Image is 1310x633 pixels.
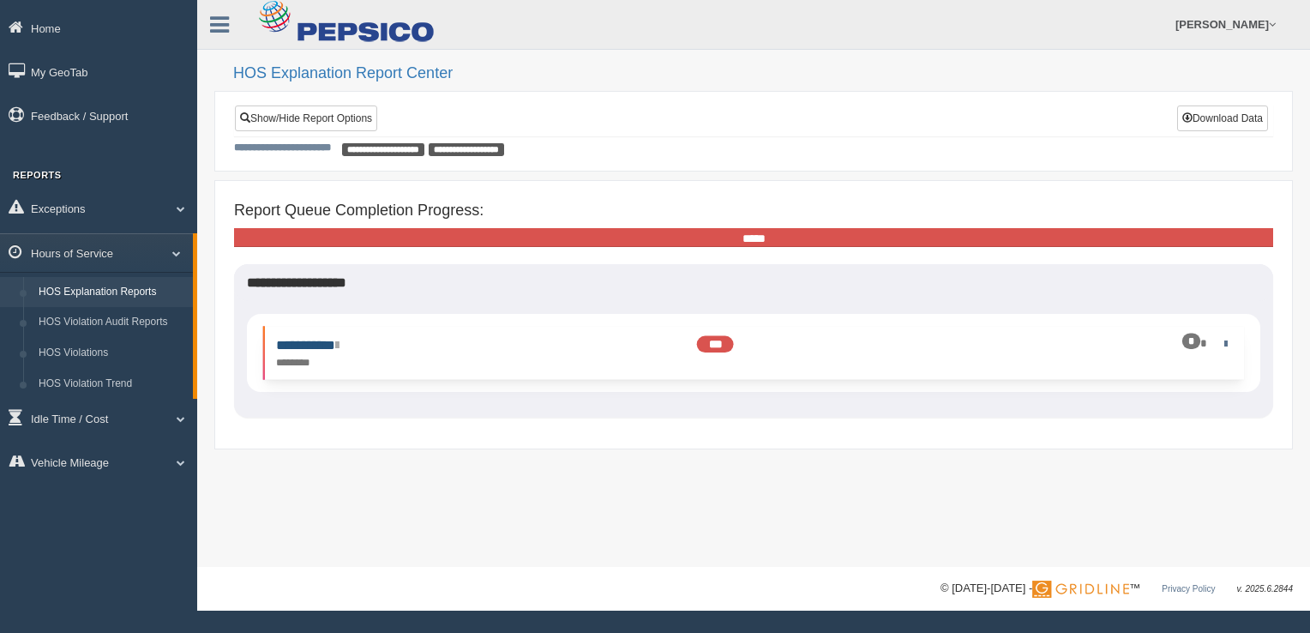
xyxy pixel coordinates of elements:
[234,202,1273,220] h4: Report Queue Completion Progress:
[1162,584,1215,594] a: Privacy Policy
[233,65,1293,82] h2: HOS Explanation Report Center
[31,307,193,338] a: HOS Violation Audit Reports
[940,580,1293,598] div: © [DATE]-[DATE] - ™
[31,277,193,308] a: HOS Explanation Reports
[31,369,193,400] a: HOS Violation Trend
[1177,105,1268,131] button: Download Data
[263,327,1244,380] li: Expand
[31,338,193,369] a: HOS Violations
[235,105,377,131] a: Show/Hide Report Options
[1032,581,1129,598] img: Gridline
[1237,584,1293,594] span: v. 2025.6.2844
